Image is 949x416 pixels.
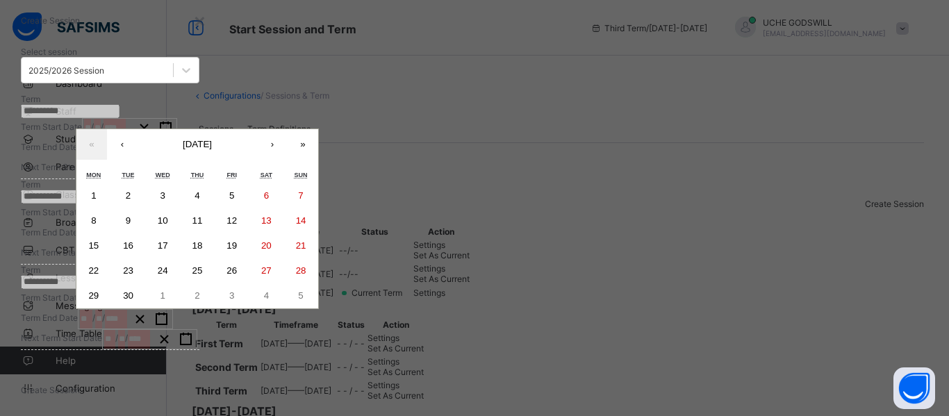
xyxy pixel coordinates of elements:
[21,333,102,343] span: Next Term Start Date
[195,290,199,301] abbr: 2 July 2026
[283,208,318,233] button: 14 June 2026
[283,258,318,283] button: 28 June 2026
[126,190,131,201] abbr: 2 June 2026
[261,265,272,276] abbr: 27 June 2026
[21,94,40,104] label: Term
[180,233,215,258] button: 18 June 2026
[215,258,249,283] button: 26 June 2026
[76,258,111,283] button: 22 June 2026
[21,207,82,217] span: Term Start Date
[249,283,284,308] button: 4 July 2026
[192,240,203,251] abbr: 18 June 2026
[893,367,935,409] button: Open asap
[249,258,284,283] button: 27 June 2026
[88,265,99,276] abbr: 22 June 2026
[145,258,180,283] button: 24 June 2026
[296,240,306,251] abbr: 21 June 2026
[215,283,249,308] button: 3 July 2026
[123,265,133,276] abbr: 23 June 2026
[145,208,180,233] button: 10 June 2026
[138,129,257,160] button: [DATE]
[296,215,306,226] abbr: 14 June 2026
[102,312,105,324] span: /
[145,283,180,308] button: 1 July 2026
[21,47,77,57] span: Select session
[215,233,249,258] button: 19 June 2026
[158,215,168,226] abbr: 10 June 2026
[183,139,212,149] span: [DATE]
[180,208,215,233] button: 11 June 2026
[215,208,249,233] button: 12 June 2026
[249,233,284,258] button: 20 June 2026
[21,15,80,26] span: Create Session
[21,385,80,395] span: Create Session
[156,172,170,178] abbr: Wednesday
[283,283,318,308] button: 5 July 2026
[111,283,146,308] button: 30 June 2026
[283,183,318,208] button: 7 June 2026
[226,240,237,251] abbr: 19 June 2026
[283,233,318,258] button: 21 June 2026
[264,190,269,201] abbr: 6 June 2026
[76,283,111,308] button: 29 June 2026
[101,121,104,133] span: /
[191,172,204,178] abbr: Thursday
[249,183,284,208] button: 6 June 2026
[21,142,78,152] span: Term End Date
[229,190,234,201] abbr: 5 June 2026
[298,190,303,201] abbr: 7 June 2026
[226,215,237,226] abbr: 12 June 2026
[145,183,180,208] button: 3 June 2026
[264,290,269,301] abbr: 4 July 2026
[92,312,95,324] span: /
[28,65,104,76] div: 2025/2026 Session
[288,129,318,160] button: »
[195,190,199,201] abbr: 4 June 2026
[76,183,111,208] button: 1 June 2026
[295,172,308,178] abbr: Sunday
[21,313,78,323] span: Term End Date
[21,247,102,258] span: Next Term Start Date
[261,215,272,226] abbr: 13 June 2026
[76,208,111,233] button: 8 June 2026
[249,208,284,233] button: 13 June 2026
[180,183,215,208] button: 4 June 2026
[76,129,107,160] button: «
[111,258,146,283] button: 23 June 2026
[158,240,168,251] abbr: 17 June 2026
[76,233,111,258] button: 15 June 2026
[261,172,272,178] abbr: Saturday
[91,190,96,201] abbr: 1 June 2026
[180,258,215,283] button: 25 June 2026
[193,8,206,32] div: ×
[145,233,180,258] button: 17 June 2026
[226,172,237,178] abbr: Friday
[180,283,215,308] button: 2 July 2026
[229,290,234,301] abbr: 3 July 2026
[21,122,82,132] span: Term Start Date
[111,233,146,258] button: 16 June 2026
[296,265,306,276] abbr: 28 June 2026
[115,332,118,344] span: /
[21,292,82,303] span: Term Start Date
[111,208,146,233] button: 9 June 2026
[88,290,99,301] abbr: 29 June 2026
[261,240,272,251] abbr: 20 June 2026
[192,215,203,226] abbr: 11 June 2026
[88,240,99,251] abbr: 15 June 2026
[21,227,78,238] span: Term End Date
[107,129,138,160] button: ‹
[91,121,94,133] span: /
[226,265,237,276] abbr: 26 June 2026
[298,290,303,301] abbr: 5 July 2026
[160,190,165,201] abbr: 3 June 2026
[158,265,168,276] abbr: 24 June 2026
[21,162,102,172] span: Next Term Start Date
[123,290,133,301] abbr: 30 June 2026
[91,215,96,226] abbr: 8 June 2026
[123,240,133,251] abbr: 16 June 2026
[21,265,40,275] label: Term
[122,172,135,178] abbr: Tuesday
[192,265,203,276] abbr: 25 June 2026
[111,183,146,208] button: 2 June 2026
